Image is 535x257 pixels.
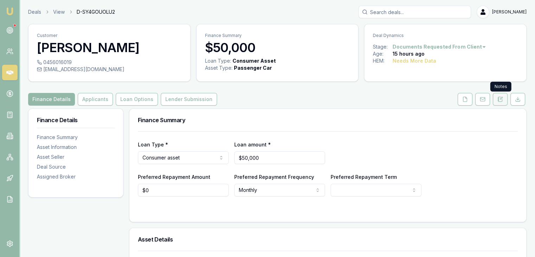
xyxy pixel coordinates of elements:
[28,8,41,15] a: Deals
[393,50,425,57] div: 15 hours ago
[205,64,233,71] div: Asset Type :
[205,40,350,55] h3: $50,000
[37,173,115,180] div: Assigned Broker
[37,40,182,55] h3: [PERSON_NAME]
[138,142,168,148] label: Loan Type *
[234,174,314,180] label: Preferred Repayment Frequency
[138,174,210,180] label: Preferred Repayment Amount
[37,134,115,141] div: Finance Summary
[205,57,231,64] div: Loan Type:
[78,93,113,106] button: Applicants
[233,57,276,64] div: Consumer Asset
[138,184,229,196] input: $
[37,33,182,38] p: Customer
[234,151,325,164] input: $
[490,82,511,92] div: Notes
[393,57,436,64] div: Needs More Data
[28,93,76,106] a: Finance Details
[373,50,393,57] div: Age:
[37,117,115,123] h3: Finance Details
[37,153,115,161] div: Asset Seller
[116,93,158,106] button: Loan Options
[28,8,115,15] nav: breadcrumb
[37,163,115,170] div: Deal Source
[28,93,75,106] button: Finance Details
[37,144,115,151] div: Asset Information
[138,237,518,242] h3: Asset Details
[37,59,182,66] div: 0456016019
[373,57,393,64] div: HEM:
[234,64,272,71] div: Passenger Car
[373,43,393,50] div: Stage:
[492,9,527,15] span: [PERSON_NAME]
[358,6,471,18] input: Search deals
[37,66,182,73] div: [EMAIL_ADDRESS][DOMAIN_NAME]
[373,33,518,38] p: Deal Dynamics
[76,93,114,106] a: Applicants
[138,117,518,123] h3: Finance Summary
[234,142,271,148] label: Loan amount *
[53,8,65,15] a: View
[161,93,217,106] button: Lender Submission
[159,93,218,106] a: Lender Submission
[6,7,14,15] img: emu-icon-u.png
[205,33,350,38] p: Finance Summary
[77,8,115,15] span: D-SY4GOUOLU2
[393,43,486,50] button: Documents Requested From Client
[331,174,397,180] label: Preferred Repayment Term
[114,93,159,106] a: Loan Options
